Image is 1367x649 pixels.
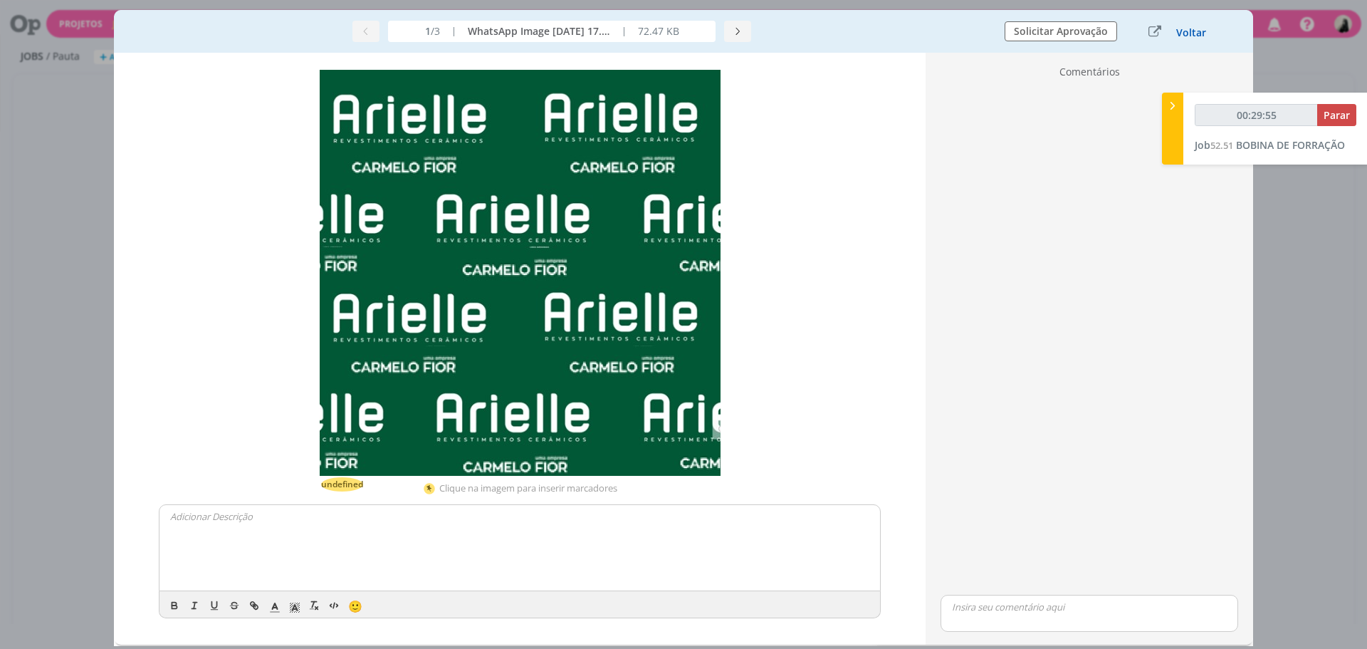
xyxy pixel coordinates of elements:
button: 🙂 [345,597,365,614]
span: Cor do Texto [265,597,285,614]
span: Cor de Fundo [285,597,305,614]
span: BOBINA DE FORRAÇÃO [1236,138,1345,152]
span: 52.51 [1210,139,1233,152]
button: Parar [1317,104,1356,126]
div: dialog [114,10,1253,646]
img: pin-yellow.svg [422,482,436,496]
a: Job52.51BOBINA DE FORRAÇÃO [1195,138,1345,152]
span: Parar [1324,108,1350,122]
img: 1755084088_454f8b_whatsapp_image_20250811_at_171115.jpeg [320,70,721,476]
div: Comentários [935,64,1244,85]
span: 🙂 [348,598,362,614]
div: Clique na imagem para inserir marcadores [439,482,617,496]
div: undefined [321,478,363,491]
